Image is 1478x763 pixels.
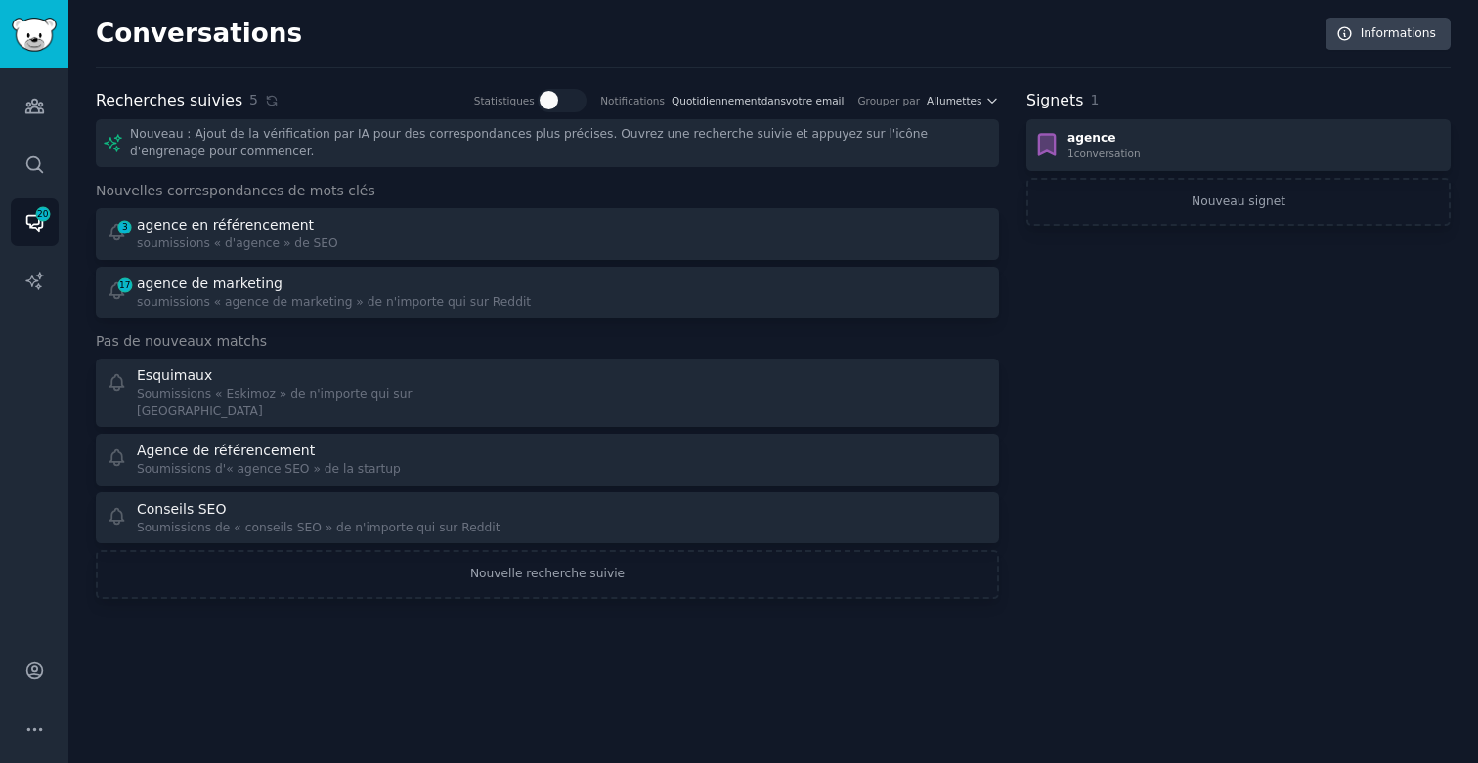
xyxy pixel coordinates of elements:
[761,95,786,106] font: dans
[96,267,999,318] a: 17agence de marketingsoumissions « agence de marketing » de n'importe qui sur Reddit
[130,127,928,158] font: Nouveau : Ajout de la vérification par IA pour des correspondances plus précises. Ouvrez une rech...
[474,95,535,106] font: Statistiques
[96,183,375,198] font: Nouvelles correspondances de mots clés
[249,92,258,107] font: 5
[137,217,314,233] font: agence en référencement
[1361,26,1436,40] font: Informations
[857,95,920,106] font: Grouper par
[1067,131,1116,145] font: agence
[137,367,212,383] font: Esquimaux
[137,387,412,418] font: Soumissions « Eskimoz » de n'importe qui sur [GEOGRAPHIC_DATA]
[96,434,999,486] a: Agence de référencementSoumissions d'« agence SEO » de la startup
[600,95,665,106] font: Notifications
[927,95,982,106] font: Allumettes
[96,550,999,599] a: Nouvelle recherche suivie
[1067,148,1074,159] font: 1
[927,94,999,107] button: Allumettes
[137,236,338,250] font: soumissions « d'agence » de SEO
[119,280,130,290] font: 17
[1090,92,1099,107] font: 1
[1026,178,1451,227] a: Nouveau signet
[786,95,845,106] font: votre email
[34,207,52,221] span: 20
[137,521,500,534] font: Soumissions de « conseils SEO » de n'importe qui sur Reddit
[96,19,302,48] font: Conversations
[96,333,267,349] font: Pas de nouveaux matchs
[470,567,625,580] font: Nouvelle recherche suivie
[1026,91,1083,109] font: Signets
[137,462,401,476] font: Soumissions d'« agence SEO » de la startup
[1192,194,1285,208] font: Nouveau signet
[122,222,128,232] font: 3
[96,492,999,544] a: Conseils SEOSoumissions de « conseils SEO » de n'importe qui sur Reddit
[1074,148,1141,159] font: conversation
[672,95,761,106] font: Quotidiennement
[12,18,57,52] img: Logo de GummySearch
[137,276,283,291] font: agence de marketing
[96,208,999,260] a: 3agence en référencementsoumissions « d'agence » de SEO
[672,95,845,106] a: Quotidiennementdansvotre email
[96,91,242,109] font: Recherches suivies
[96,359,999,427] a: EsquimauxSoumissions « Eskimoz » de n'importe qui sur [GEOGRAPHIC_DATA]
[11,198,59,246] a: 20
[137,443,315,458] font: Agence de référencement
[1026,119,1451,171] a: agence1conversation
[1326,18,1451,51] a: Informations
[137,295,531,309] font: soumissions « agence de marketing » de n'importe qui sur Reddit
[137,501,226,517] font: Conseils SEO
